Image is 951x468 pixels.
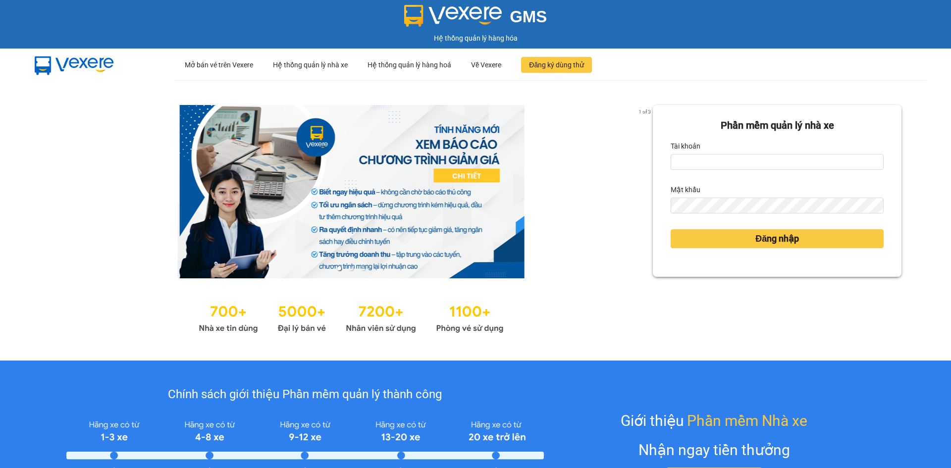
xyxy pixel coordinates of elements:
input: Mật khẩu [671,198,884,213]
div: Hệ thống quản lý hàng hóa [2,33,949,44]
span: GMS [510,7,547,26]
button: next slide / item [639,105,653,278]
div: Giới thiệu [621,409,807,432]
li: slide item 3 [361,266,365,270]
div: Về Vexere [471,49,501,81]
div: Hệ thống quản lý nhà xe [273,49,348,81]
img: Statistics.png [199,298,504,336]
span: Phần mềm Nhà xe [687,409,807,432]
span: Đăng nhập [755,232,799,246]
label: Tài khoản [671,138,700,154]
input: Tài khoản [671,154,884,170]
a: GMS [404,15,547,23]
div: Chính sách giới thiệu Phần mềm quản lý thành công [66,385,543,404]
label: Mật khẩu [671,182,700,198]
button: Đăng ký dùng thử [521,57,592,73]
img: mbUUG5Q.png [25,49,124,81]
div: Mở bán vé trên Vexere [185,49,253,81]
div: Hệ thống quản lý hàng hoá [368,49,451,81]
div: Phần mềm quản lý nhà xe [671,118,884,133]
li: slide item 1 [337,266,341,270]
div: Nhận ngay tiền thưởng [638,438,790,462]
button: previous slide / item [50,105,63,278]
li: slide item 2 [349,266,353,270]
p: 1 of 3 [635,105,653,118]
button: Đăng nhập [671,229,884,248]
span: Đăng ký dùng thử [529,59,584,70]
img: logo 2 [404,5,502,27]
